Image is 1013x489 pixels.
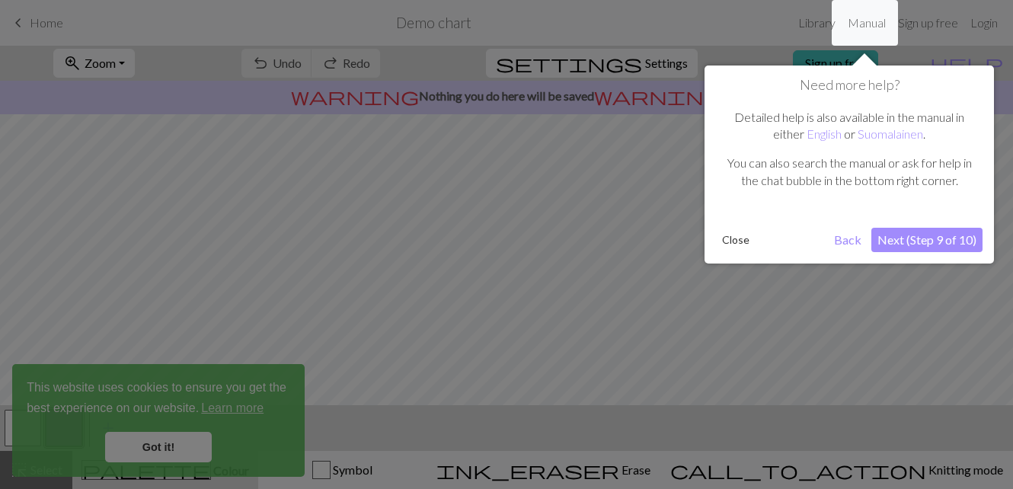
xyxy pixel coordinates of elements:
[716,229,756,251] button: Close
[871,228,983,252] button: Next (Step 9 of 10)
[724,155,975,189] p: You can also search the manual or ask for help in the chat bubble in the bottom right corner.
[807,126,842,141] a: English
[716,77,983,94] h1: Need more help?
[828,228,868,252] button: Back
[858,126,923,141] a: Suomalainen
[724,109,975,143] p: Detailed help is also available in the manual in either or .
[705,66,994,264] div: Need more help?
